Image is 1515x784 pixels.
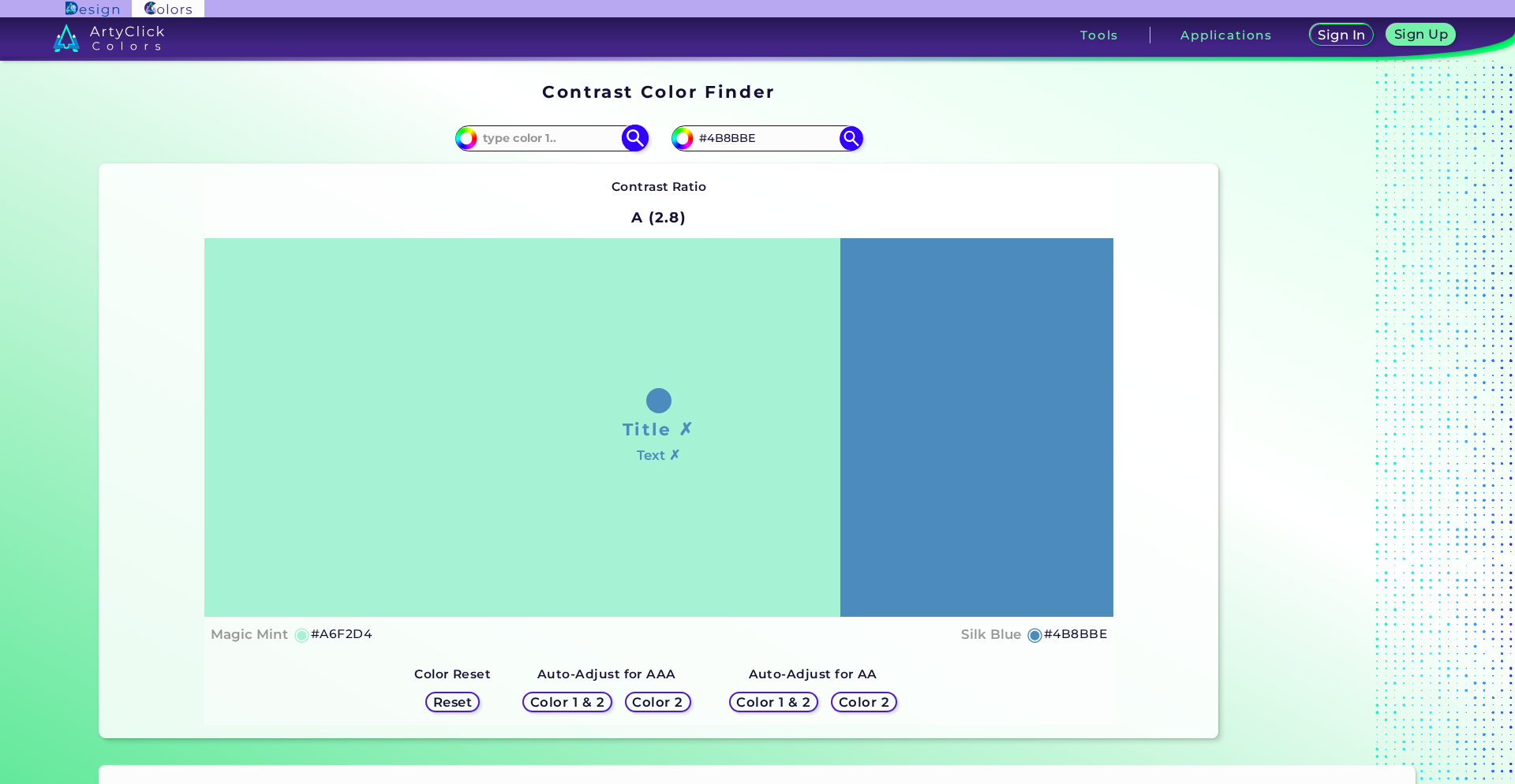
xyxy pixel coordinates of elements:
img: icon search [621,125,649,152]
h2: A (2.8) [624,200,694,235]
a: Sign Up [1389,24,1453,45]
h3: Applications [1180,29,1273,41]
h4: Silk Blue [961,623,1021,646]
strong: Auto-Adjust for AAA [537,666,676,681]
input: type color 1.. [477,128,624,149]
h5: #4B8BBE [1044,624,1107,644]
a: Sign In [1311,24,1371,45]
h5: Color 2 [840,696,888,707]
h5: ◉ [1027,625,1044,644]
h5: #A6F2D4 [311,624,372,644]
h5: ◉ [294,625,311,644]
img: ArtyClick Design logo [65,2,118,17]
h5: Color 2 [634,696,682,707]
h5: Color 1 & 2 [739,696,809,707]
input: type color 2.. [694,128,840,149]
img: logo_artyclick_colors_white.svg [53,24,164,52]
h5: Sign In [1319,29,1363,41]
strong: Contrast Ratio [612,179,707,194]
h3: Tools [1080,29,1119,41]
strong: Auto-Adjust for AA [749,666,877,681]
h1: Title ✗ [623,417,695,441]
h5: Reset [435,696,471,707]
h4: Text ✗ [637,444,680,467]
strong: Color Reset [414,666,491,681]
h5: Sign Up [1396,28,1446,40]
h5: Color 1 & 2 [533,696,602,707]
h4: Magic Mint [211,623,288,646]
img: icon search [840,126,863,150]
h1: Contrast Color Finder [542,80,775,103]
